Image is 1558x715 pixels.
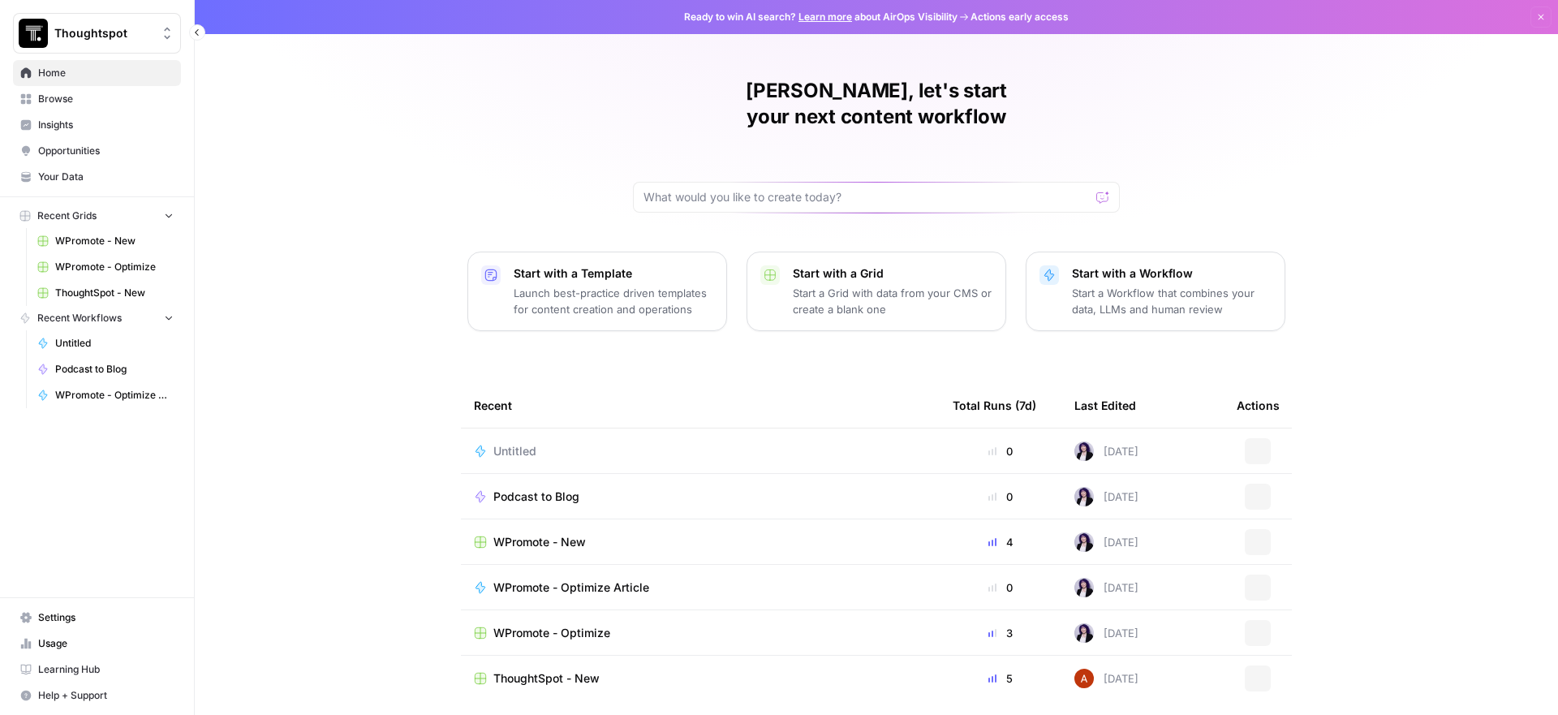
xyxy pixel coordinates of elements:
[474,625,927,641] a: WPromote - Optimize
[474,383,927,428] div: Recent
[971,10,1069,24] span: Actions early access
[13,631,181,657] a: Usage
[1074,487,1094,506] img: tzasfqpy46zz9dbmxk44r2ls5vap
[30,382,181,408] a: WPromote - Optimize Article
[37,209,97,223] span: Recent Grids
[55,336,174,351] span: Untitled
[38,144,174,158] span: Opportunities
[55,362,174,377] span: Podcast to Blog
[13,86,181,112] a: Browse
[1074,578,1138,597] div: [DATE]
[474,579,927,596] a: WPromote - Optimize Article
[1074,383,1136,428] div: Last Edited
[953,534,1048,550] div: 4
[798,11,852,23] a: Learn more
[54,25,153,41] span: Thoughtspot
[55,388,174,403] span: WPromote - Optimize Article
[1074,578,1094,597] img: tzasfqpy46zz9dbmxk44r2ls5vap
[30,228,181,254] a: WPromote - New
[19,19,48,48] img: Thoughtspot Logo
[1237,383,1280,428] div: Actions
[633,78,1120,130] h1: [PERSON_NAME], let's start your next content workflow
[38,662,174,677] span: Learning Hub
[55,260,174,274] span: WPromote - Optimize
[38,688,174,703] span: Help + Support
[1074,669,1094,688] img: vrq4y4cr1c7o18g7bic8abpwgxlg
[30,254,181,280] a: WPromote - Optimize
[953,670,1048,687] div: 5
[953,383,1036,428] div: Total Runs (7d)
[793,265,992,282] p: Start with a Grid
[38,170,174,184] span: Your Data
[493,534,586,550] span: WPromote - New
[30,356,181,382] a: Podcast to Blog
[493,625,610,641] span: WPromote - Optimize
[13,13,181,54] button: Workspace: Thoughtspot
[30,330,181,356] a: Untitled
[38,118,174,132] span: Insights
[747,252,1006,331] button: Start with a GridStart a Grid with data from your CMS or create a blank one
[493,443,536,459] span: Untitled
[467,252,727,331] button: Start with a TemplateLaunch best-practice driven templates for content creation and operations
[13,60,181,86] a: Home
[474,534,927,550] a: WPromote - New
[13,112,181,138] a: Insights
[1074,441,1138,461] div: [DATE]
[38,636,174,651] span: Usage
[1074,441,1094,461] img: tzasfqpy46zz9dbmxk44r2ls5vap
[953,489,1048,505] div: 0
[55,286,174,300] span: ThoughtSpot - New
[38,92,174,106] span: Browse
[514,285,713,317] p: Launch best-practice driven templates for content creation and operations
[953,579,1048,596] div: 0
[1074,623,1138,643] div: [DATE]
[55,234,174,248] span: WPromote - New
[493,579,649,596] span: WPromote - Optimize Article
[38,610,174,625] span: Settings
[793,285,992,317] p: Start a Grid with data from your CMS or create a blank one
[1072,265,1272,282] p: Start with a Workflow
[643,189,1090,205] input: What would you like to create today?
[1074,532,1094,552] img: tzasfqpy46zz9dbmxk44r2ls5vap
[13,683,181,709] button: Help + Support
[953,443,1048,459] div: 0
[474,489,927,505] a: Podcast to Blog
[684,10,958,24] span: Ready to win AI search? about AirOps Visibility
[1026,252,1285,331] button: Start with a WorkflowStart a Workflow that combines your data, LLMs and human review
[13,164,181,190] a: Your Data
[13,605,181,631] a: Settings
[37,311,122,325] span: Recent Workflows
[13,138,181,164] a: Opportunities
[953,625,1048,641] div: 3
[1074,487,1138,506] div: [DATE]
[30,280,181,306] a: ThoughtSpot - New
[13,204,181,228] button: Recent Grids
[38,66,174,80] span: Home
[514,265,713,282] p: Start with a Template
[13,306,181,330] button: Recent Workflows
[493,489,579,505] span: Podcast to Blog
[474,443,927,459] a: Untitled
[1074,623,1094,643] img: tzasfqpy46zz9dbmxk44r2ls5vap
[474,670,927,687] a: ThoughtSpot - New
[13,657,181,683] a: Learning Hub
[1072,285,1272,317] p: Start a Workflow that combines your data, LLMs and human review
[1074,532,1138,552] div: [DATE]
[493,670,600,687] span: ThoughtSpot - New
[1074,669,1138,688] div: [DATE]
